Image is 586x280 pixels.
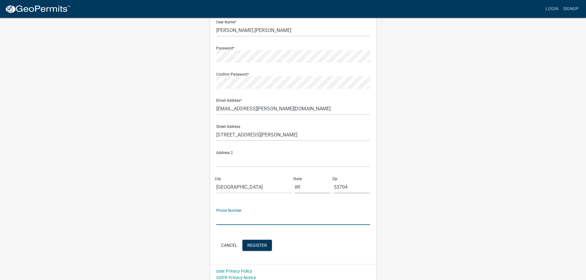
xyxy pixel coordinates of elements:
a: Login [543,3,561,15]
a: GDPR Privacy Notice [216,275,256,280]
span: Register [247,243,267,247]
button: Register [242,240,272,251]
button: Cancel [216,240,242,251]
a: Signup [561,3,581,15]
a: User Privacy Policy [216,269,252,274]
